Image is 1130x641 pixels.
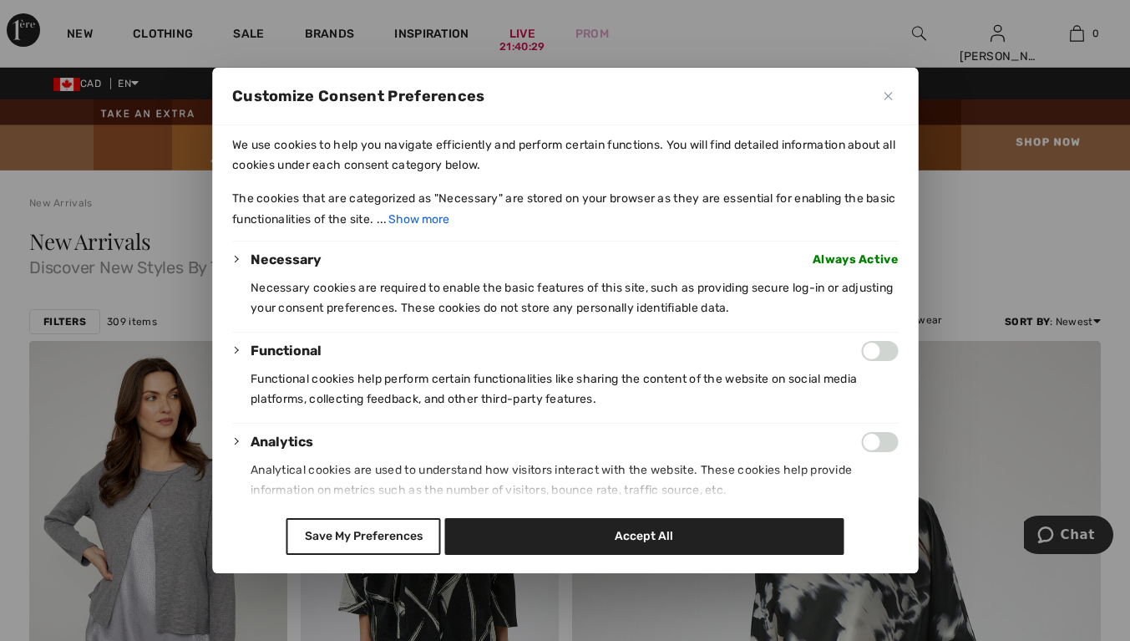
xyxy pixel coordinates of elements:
button: Accept All [444,518,844,555]
p: We use cookies to help you navigate efficiently and perform certain functions. You will find deta... [232,135,898,176]
input: Enable Functional [861,341,898,361]
div: Customize Consent Preferences [212,68,918,574]
img: Close [884,92,892,100]
span: Customize Consent Preferences [232,86,485,106]
button: Close [878,86,898,106]
button: Analytics [251,432,313,452]
button: Functional [251,341,322,361]
span: Chat [37,12,71,27]
button: Save My Preferences [286,518,441,555]
p: Necessary cookies are required to enable the basic features of this site, such as providing secur... [251,278,898,318]
p: Analytical cookies are used to understand how visitors interact with the website. These cookies h... [251,460,898,501]
span: Always Active [813,250,898,270]
p: Functional cookies help perform certain functionalities like sharing the content of the website o... [251,369,898,410]
p: The cookies that are categorized as "Necessary" are stored on your browser as they are essential ... [232,189,898,231]
button: Necessary [251,250,322,270]
button: Show more [388,209,450,231]
input: Enable Analytics [861,432,898,452]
